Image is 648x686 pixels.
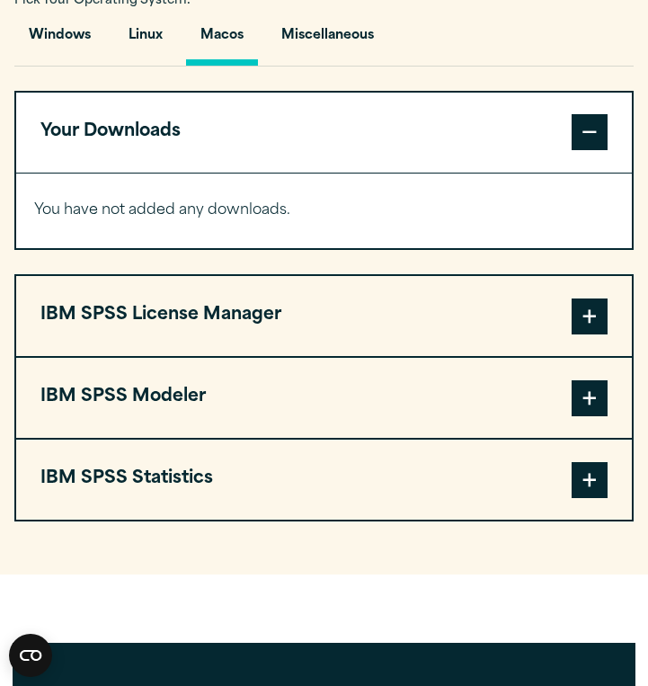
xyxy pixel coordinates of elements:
[114,14,177,66] button: Linux
[16,358,632,438] button: IBM SPSS Modeler
[16,276,632,356] button: IBM SPSS License Manager
[14,14,105,66] button: Windows
[186,14,258,66] button: Macos
[16,440,632,520] button: IBM SPSS Statistics
[16,93,632,173] button: Your Downloads
[9,634,52,677] button: Open CMP widget
[16,173,632,248] div: Your Downloads
[34,198,614,224] p: You have not added any downloads.
[267,14,388,66] button: Miscellaneous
